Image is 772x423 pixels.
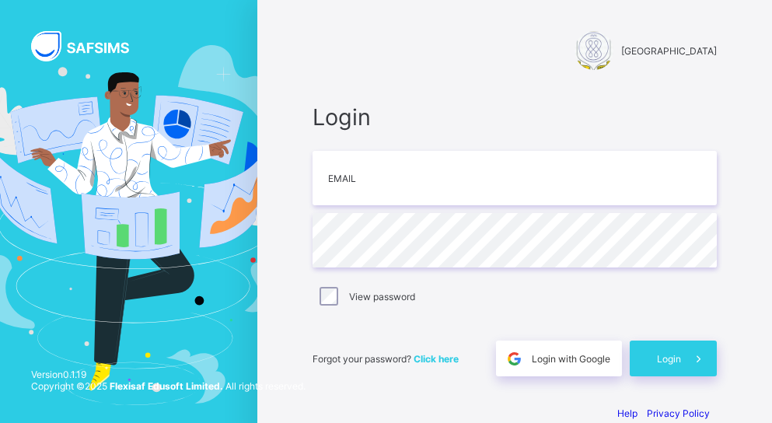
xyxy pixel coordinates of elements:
[31,369,306,380] span: Version 0.1.19
[617,407,638,419] a: Help
[313,353,459,365] span: Forgot your password?
[505,350,523,368] img: google.396cfc9801f0270233282035f929180a.svg
[349,291,415,302] label: View password
[657,353,681,365] span: Login
[110,380,223,392] strong: Flexisaf Edusoft Limited.
[313,103,717,131] span: Login
[647,407,710,419] a: Privacy Policy
[31,380,306,392] span: Copyright © 2025 All rights reserved.
[621,45,717,57] span: [GEOGRAPHIC_DATA]
[532,353,610,365] span: Login with Google
[31,31,148,61] img: SAFSIMS Logo
[414,353,459,365] a: Click here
